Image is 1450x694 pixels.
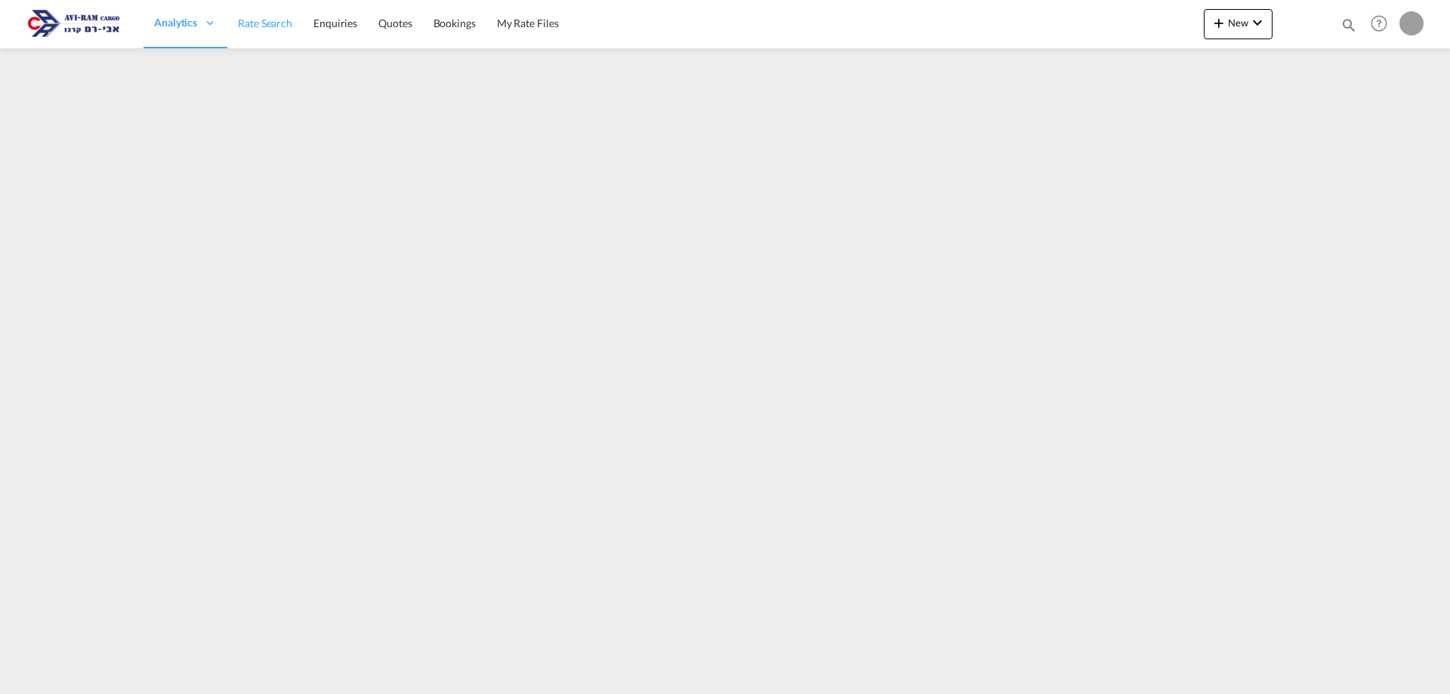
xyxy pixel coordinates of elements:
[154,15,197,30] span: Analytics
[1210,17,1266,29] span: New
[1340,17,1357,33] md-icon: icon-magnify
[23,7,125,41] img: 166978e0a5f911edb4280f3c7a976193.png
[1366,11,1399,38] div: Help
[238,17,292,29] span: Rate Search
[433,17,476,29] span: Bookings
[1340,17,1357,39] div: icon-magnify
[378,17,412,29] span: Quotes
[1248,14,1266,32] md-icon: icon-chevron-down
[1210,14,1228,32] md-icon: icon-plus 400-fg
[1366,11,1392,36] span: Help
[313,17,357,29] span: Enquiries
[497,17,559,29] span: My Rate Files
[1204,9,1273,39] button: icon-plus 400-fgNewicon-chevron-down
